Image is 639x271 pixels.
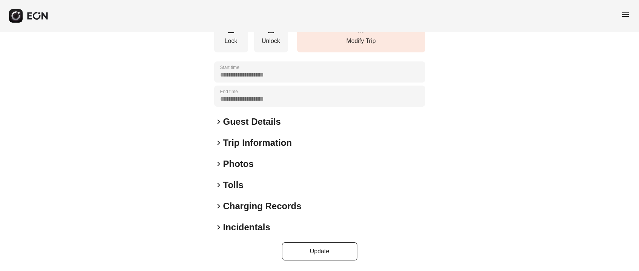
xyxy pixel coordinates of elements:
span: keyboard_arrow_right [214,138,223,147]
h2: Photos [223,158,254,170]
p: Unlock [258,37,284,46]
button: Update [282,242,357,260]
button: Modify Trip [297,21,425,52]
span: menu [621,10,630,19]
button: Unlock [254,21,288,52]
span: keyboard_arrow_right [214,159,223,168]
h2: Incidentals [223,221,270,233]
span: keyboard_arrow_right [214,117,223,126]
span: keyboard_arrow_right [214,202,223,211]
button: Lock [214,21,248,52]
h2: Trip Information [223,137,292,149]
span: keyboard_arrow_right [214,181,223,190]
p: Modify Trip [301,37,421,46]
span: keyboard_arrow_right [214,223,223,232]
p: Lock [218,37,244,46]
h2: Guest Details [223,116,281,128]
h2: Charging Records [223,200,302,212]
h2: Tolls [223,179,244,191]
